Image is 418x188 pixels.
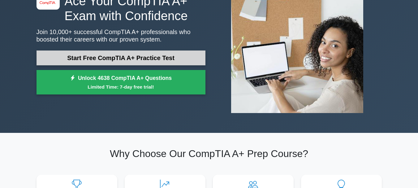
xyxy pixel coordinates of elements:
[44,83,198,90] small: Limited Time: 7-day free trial!
[37,70,205,95] a: Unlock 4638 CompTIA A+ QuestionsLimited Time: 7-day free trial!
[37,28,205,43] p: Join 10,000+ successful CompTIA A+ professionals who boosted their careers with our proven system.
[37,148,382,160] h2: Why Choose Our CompTIA A+ Prep Course?
[37,50,205,65] a: Start Free CompTIA A+ Practice Test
